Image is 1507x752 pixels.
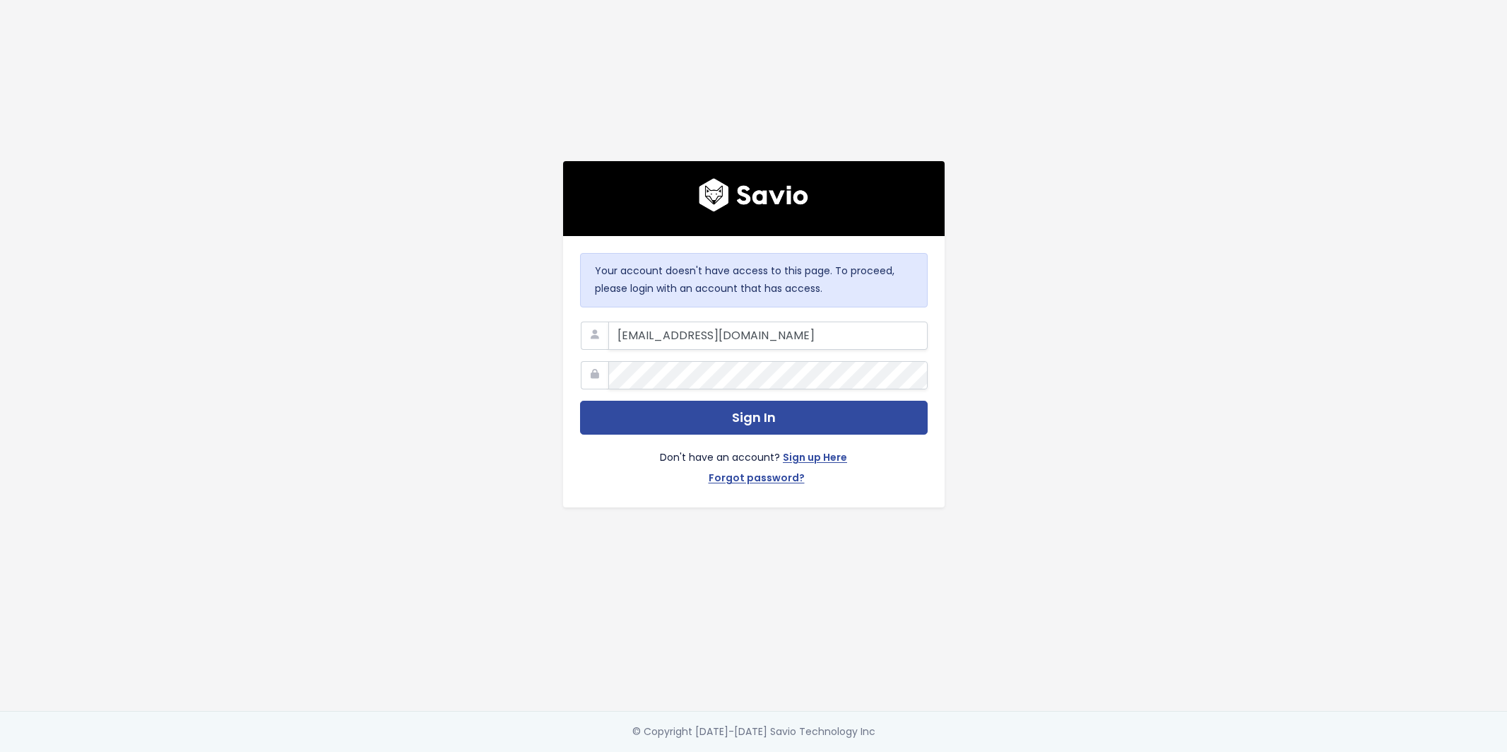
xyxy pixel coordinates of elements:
[632,723,875,741] div: © Copyright [DATE]-[DATE] Savio Technology Inc
[699,178,808,212] img: logo600x187.a314fd40982d.png
[608,322,928,350] input: Your Work Email Address
[783,449,847,469] a: Sign up Here
[709,469,805,490] a: Forgot password?
[595,262,913,298] p: Your account doesn't have access to this page. To proceed, please login with an account that has ...
[580,401,928,435] button: Sign In
[580,435,928,490] div: Don't have an account?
